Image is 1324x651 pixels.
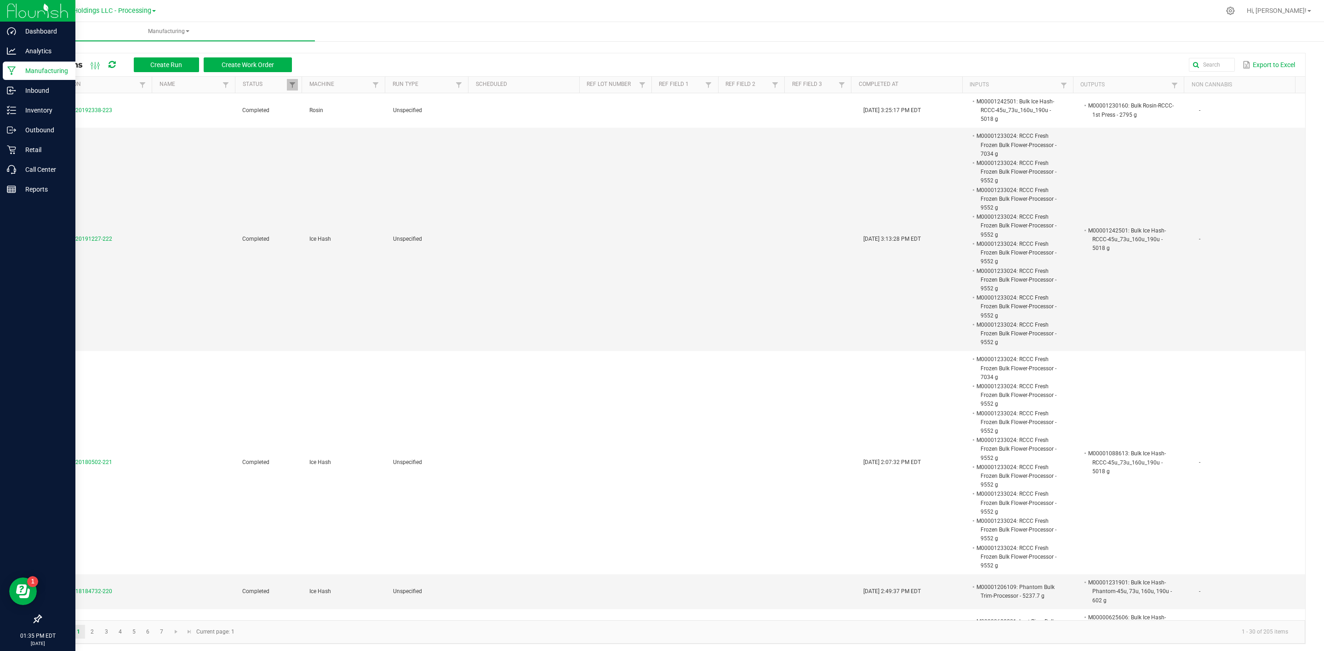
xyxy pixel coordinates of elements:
[863,459,921,465] span: [DATE] 2:07:32 PM EDT
[1193,609,1305,644] td: -
[1087,578,1176,605] li: M00001231901: Bulk Ice Hash-Phantom-45u, 73u, 160u, 190u - 602 g
[770,79,781,91] a: Filter
[309,81,370,88] a: MachineSortable
[137,79,148,91] a: Filter
[975,320,1064,347] li: M00001233024: RCCC Fresh Frozen Bulk Flower-Processor - 9552 g
[287,79,298,91] a: Filter
[453,79,464,91] a: Filter
[7,145,16,154] inline-svg: Retail
[309,107,323,113] span: Rosin
[16,45,71,57] p: Analytics
[1247,7,1307,14] span: Hi, [PERSON_NAME]!
[72,625,85,639] a: Page 1
[7,106,16,115] inline-svg: Inventory
[792,81,836,88] a: Ref Field 3Sortable
[637,79,648,91] a: Filter
[1169,79,1180,91] a: Filter
[1189,58,1235,72] input: Search
[155,625,168,639] a: Page 7
[7,27,16,36] inline-svg: Dashboard
[169,625,183,639] a: Go to the next page
[16,105,71,116] p: Inventory
[309,588,331,594] span: Ice Hash
[22,22,315,41] a: Manufacturing
[32,7,151,15] span: Riviera Creek Holdings LLC - Processing
[41,620,1305,644] kendo-pager: Current page: 1
[16,65,71,76] p: Manufacturing
[46,459,112,465] span: MP-20250820180502-221
[46,107,112,113] span: MP-20250820192338-223
[393,588,422,594] span: Unspecified
[975,583,1064,600] li: M00001206109: Phantom Bulk Trim-Processor - 5237.7 g
[242,588,269,594] span: Completed
[9,577,37,605] iframe: Resource center
[393,81,453,88] a: Run TypeSortable
[393,459,422,465] span: Unspecified
[16,125,71,136] p: Outbound
[975,159,1064,186] li: M00001233024: RCCC Fresh Frozen Bulk Flower-Processor - 9552 g
[127,625,141,639] a: Page 5
[134,57,199,72] button: Create Run
[975,463,1064,490] li: M00001233024: RCCC Fresh Frozen Bulk Flower-Processor - 9552 g
[7,165,16,174] inline-svg: Call Center
[7,46,16,56] inline-svg: Analytics
[975,212,1064,239] li: M00001233024: RCCC Fresh Frozen Bulk Flower-Processor - 9552 g
[46,236,112,242] span: MP-20250820191227-222
[114,625,127,639] a: Page 4
[975,97,1064,124] li: M00001242501: Bulk Ice Hash-RCCC-45u_73u_160u_190u - 5018 g
[370,79,381,91] a: Filter
[1087,449,1176,476] li: M00001088613: Bulk Ice Hash-RCCC-45u_73u_160u_190u - 5018 g
[222,61,274,68] span: Create Work Order
[1193,93,1305,128] td: -
[1193,128,1305,351] td: -
[16,85,71,96] p: Inbound
[16,26,71,37] p: Dashboard
[1073,77,1184,93] th: Outputs
[1240,57,1297,73] button: Export to Excel
[240,624,1295,640] kendo-pager-info: 1 - 30 of 205 items
[48,57,299,73] div: All Runs
[4,640,71,647] p: [DATE]
[725,81,770,88] a: Ref Field 2Sortable
[242,459,269,465] span: Completed
[975,382,1064,409] li: M00001233024: RCCC Fresh Frozen Bulk Flower-Processor - 9552 g
[16,144,71,155] p: Retail
[975,355,1064,382] li: M00001233024: RCCC Fresh Frozen Bulk Flower-Processor - 7034 g
[100,625,113,639] a: Page 3
[1193,351,1305,574] td: -
[22,28,315,35] span: Manufacturing
[7,86,16,95] inline-svg: Inbound
[86,625,99,639] a: Page 2
[703,79,714,91] a: Filter
[863,236,921,242] span: [DATE] 3:13:28 PM EDT
[975,489,1064,516] li: M00001233024: RCCC Fresh Frozen Bulk Flower-Processor - 9552 g
[141,625,154,639] a: Page 6
[243,81,287,88] a: StatusSortable
[975,131,1064,159] li: M00001233024: RCCC Fresh Frozen Bulk Flower-Processor - 7034 g
[7,125,16,135] inline-svg: Outbound
[309,236,331,242] span: Ice Hash
[587,81,636,88] a: Ref Lot NumberSortable
[393,236,422,242] span: Unspecified
[1193,574,1305,609] td: -
[975,239,1064,266] li: M00001233024: RCCC Fresh Frozen Bulk Flower-Processor - 9552 g
[7,185,16,194] inline-svg: Reports
[150,61,182,68] span: Create Run
[160,81,220,88] a: NameSortable
[975,543,1064,571] li: M00001233024: RCCC Fresh Frozen Bulk Flower-Processor - 9552 g
[172,628,180,635] span: Go to the next page
[975,186,1064,213] li: M00001233024: RCCC Fresh Frozen Bulk Flower-Processor - 9552 g
[863,107,921,113] span: [DATE] 3:25:17 PM EDT
[16,184,71,195] p: Reports
[27,576,38,587] iframe: Resource center unread badge
[1225,6,1236,15] div: Manage settings
[476,81,576,88] a: ScheduledSortable
[242,107,269,113] span: Completed
[962,77,1073,93] th: Inputs
[1058,79,1069,91] a: Filter
[242,236,269,242] span: Completed
[16,164,71,175] p: Call Center
[1087,226,1176,253] li: M00001242501: Bulk Ice Hash-RCCC-45u_73u_160u_190u - 5018 g
[659,81,703,88] a: Ref Field 1Sortable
